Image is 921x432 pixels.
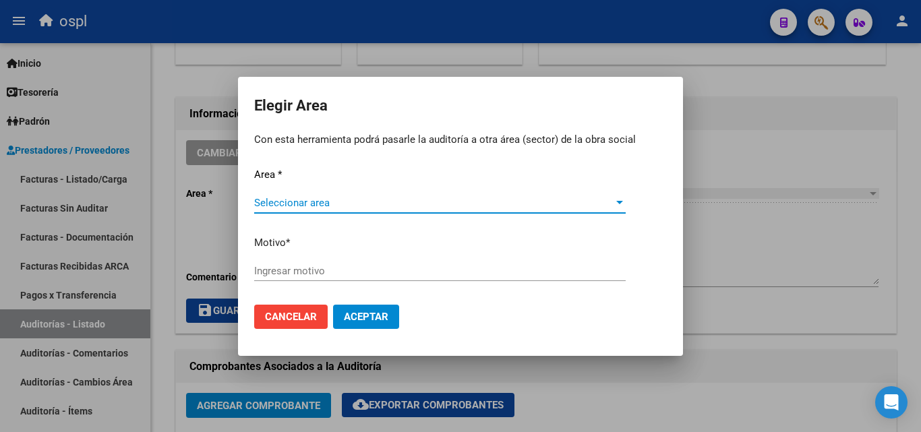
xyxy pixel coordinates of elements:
[254,167,667,183] p: Area *
[344,311,388,323] span: Aceptar
[265,311,317,323] span: Cancelar
[254,93,667,119] h2: Elegir Area
[875,386,908,419] div: Open Intercom Messenger
[254,235,667,251] p: Motivo
[333,305,399,329] button: Aceptar
[254,197,614,209] span: Seleccionar area
[254,305,328,329] button: Cancelar
[254,132,667,148] p: Con esta herramienta podrá pasarle la auditoría a otra área (sector) de la obra social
